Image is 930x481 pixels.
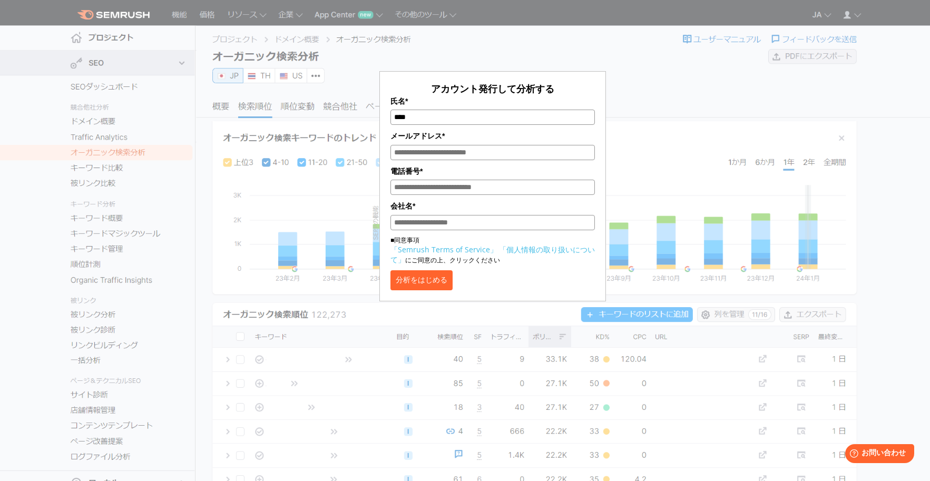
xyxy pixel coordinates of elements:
[390,165,595,177] label: 電話番号*
[836,440,918,469] iframe: Help widget launcher
[390,235,595,265] p: ■同意事項 にご同意の上、クリックください
[390,270,453,290] button: 分析をはじめる
[390,130,595,142] label: メールアドレス*
[390,244,497,254] a: 「Semrush Terms of Service」
[431,82,554,95] span: アカウント発行して分析する
[390,244,595,264] a: 「個人情報の取り扱いについて」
